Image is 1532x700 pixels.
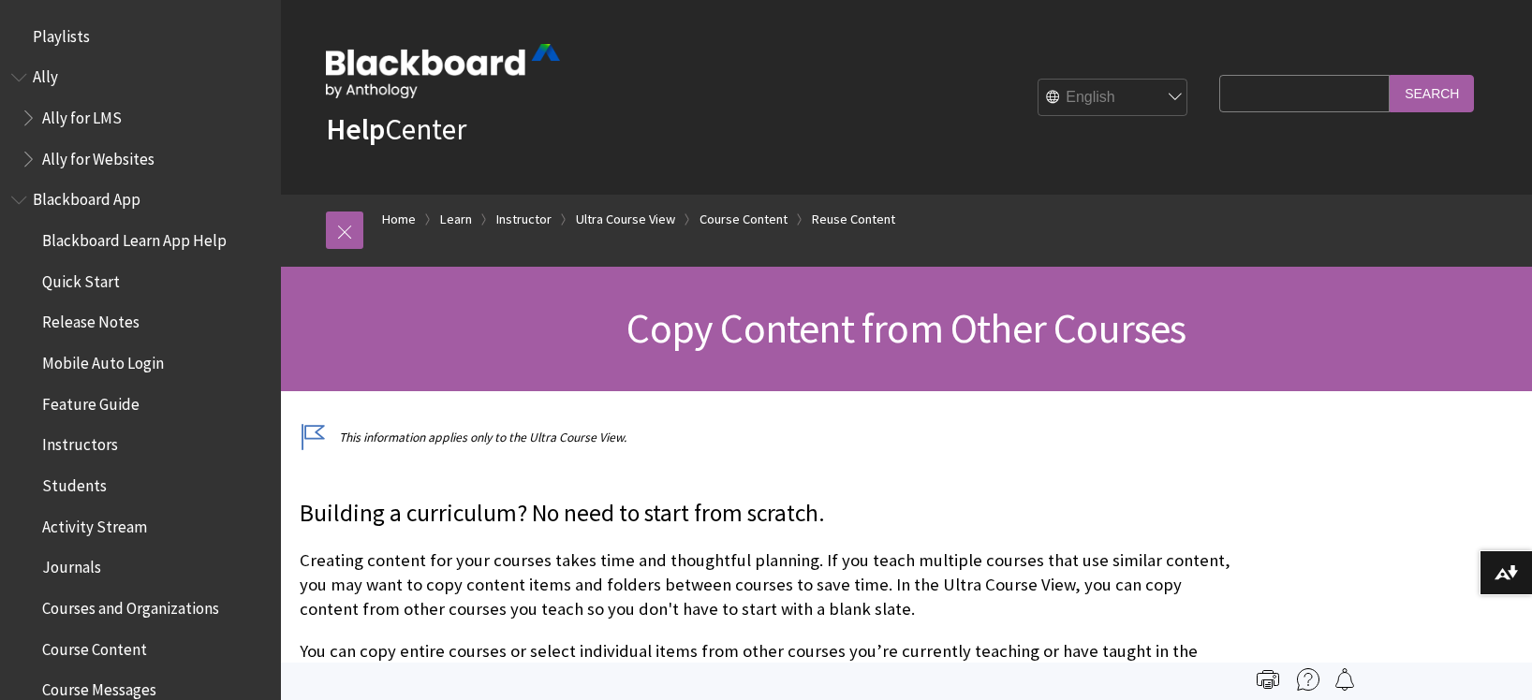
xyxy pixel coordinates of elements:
[440,208,472,231] a: Learn
[1297,668,1319,691] img: More help
[812,208,895,231] a: Reuse Content
[1390,75,1474,111] input: Search
[42,430,118,455] span: Instructors
[33,62,58,87] span: Ally
[326,44,560,98] img: Blackboard by Anthology
[42,511,147,536] span: Activity Stream
[33,184,140,210] span: Blackboard App
[42,552,101,577] span: Journals
[300,497,1236,531] p: Building a curriculum? No need to start from scratch.
[42,634,147,659] span: Course Content
[42,266,120,291] span: Quick Start
[42,470,107,495] span: Students
[300,548,1236,622] p: Creating content for your courses takes time and thoughtful planning. If you teach multiple cours...
[1039,80,1188,117] select: Site Language Selector
[42,388,140,414] span: Feature Guide
[42,592,219,618] span: Courses and Organizations
[326,110,385,148] strong: Help
[42,307,140,332] span: Release Notes
[1257,668,1279,691] img: Print
[42,675,156,700] span: Course Messages
[300,639,1236,688] p: You can copy entire courses or select individual items from other courses you’re currently teachi...
[33,21,90,46] span: Playlists
[42,347,164,372] span: Mobile Auto Login
[626,302,1186,354] span: Copy Content from Other Courses
[382,208,416,231] a: Home
[11,21,270,52] nav: Book outline for Playlists
[326,110,466,148] a: HelpCenter
[496,208,552,231] a: Instructor
[300,429,1236,446] p: This information applies only to the Ultra Course View.
[700,208,788,231] a: Course Content
[42,225,227,250] span: Blackboard Learn App Help
[11,62,270,175] nav: Book outline for Anthology Ally Help
[42,102,122,127] span: Ally for LMS
[42,143,155,168] span: Ally for Websites
[576,208,675,231] a: Ultra Course View
[1333,668,1356,691] img: Follow this page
